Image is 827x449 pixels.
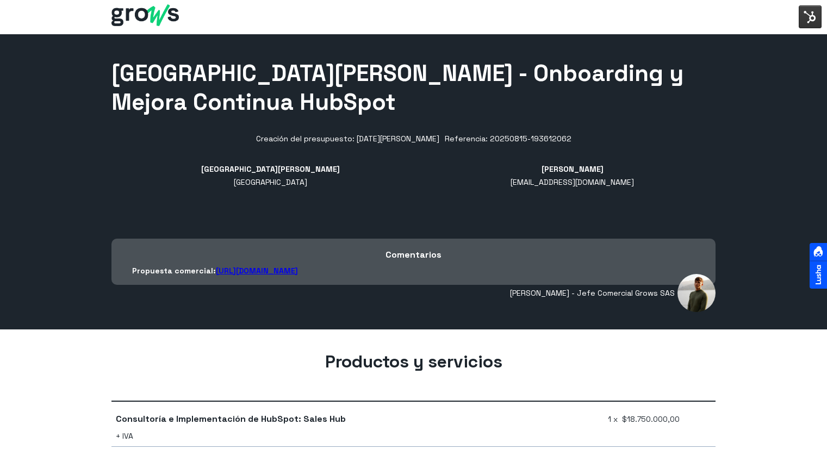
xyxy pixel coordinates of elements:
div: Referencia: 20250815-193612062 [445,132,571,145]
b: [GEOGRAPHIC_DATA][PERSON_NAME] [201,164,340,174]
h1: [GEOGRAPHIC_DATA][PERSON_NAME] - Onboarding y Mejora Continua HubSpot [111,59,716,116]
span: 1 x $18.750.000,00 [608,413,680,426]
img: Interruptor del menú de herramientas de HubSpot [799,5,822,28]
span: [EMAIL_ADDRESS][DOMAIN_NAME] [511,177,634,187]
h3: Comentarios [132,249,695,260]
b: [PERSON_NAME] [542,164,604,174]
span: Consultoría e Implementación de HubSpot: Sales Hub [116,413,346,426]
div: Creación del presupuesto: [DATE][PERSON_NAME] [256,132,439,145]
a: [URL][DOMAIN_NAME] [216,266,298,276]
p: Propuesta comercial: [132,266,695,276]
div: + IVA [116,429,564,442]
img: Garofi Espinoza [677,274,716,312]
address: [GEOGRAPHIC_DATA] [201,176,340,189]
img: Grows [111,4,179,26]
div: [PERSON_NAME] - Jefe Comercial Grows SAS [111,274,716,312]
h2: Productos y servicios [111,351,716,372]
